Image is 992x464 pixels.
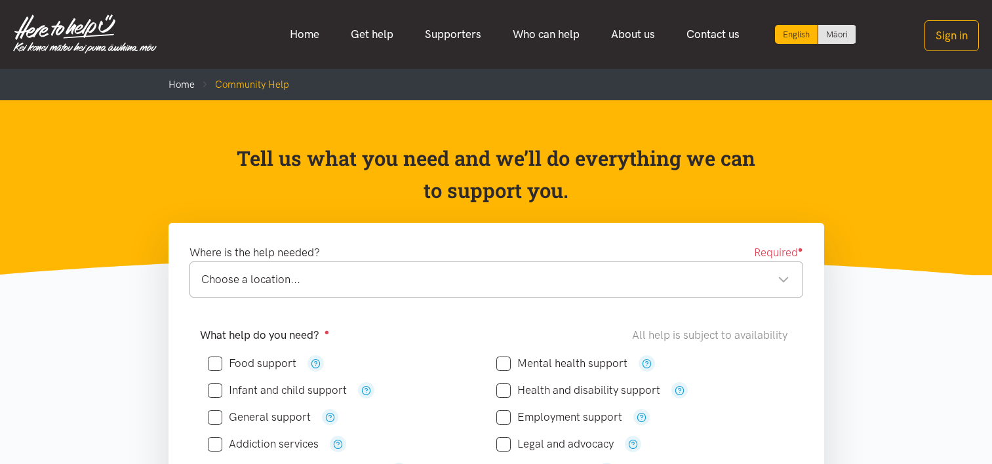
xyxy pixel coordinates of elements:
span: Required [754,244,803,261]
div: All help is subject to availability [632,326,793,344]
li: Community Help [195,77,289,92]
p: Tell us what you need and we’ll do everything we can to support you. [235,142,757,207]
label: Infant and child support [208,385,347,396]
button: Sign in [924,20,979,51]
a: About us [595,20,671,48]
a: Home [169,79,195,90]
a: Switch to Te Reo Māori [818,25,856,44]
a: Home [274,20,335,48]
div: Language toggle [775,25,856,44]
a: Supporters [409,20,497,48]
img: Home [13,14,157,54]
label: Legal and advocacy [496,438,614,450]
label: General support [208,412,311,423]
sup: ● [798,244,803,254]
label: Addiction services [208,438,319,450]
label: Employment support [496,412,622,423]
label: Mental health support [496,358,627,369]
a: Contact us [671,20,755,48]
a: Get help [335,20,409,48]
a: Who can help [497,20,595,48]
div: Choose a location... [201,271,789,288]
div: Current language [775,25,818,44]
label: What help do you need? [200,326,330,344]
label: Health and disability support [496,385,660,396]
label: Food support [208,358,296,369]
sup: ● [325,327,330,337]
label: Where is the help needed? [189,244,320,261]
